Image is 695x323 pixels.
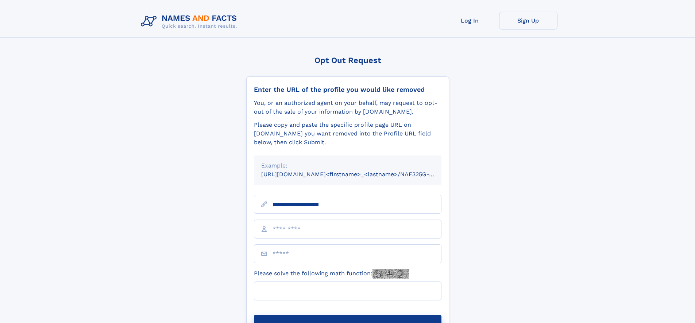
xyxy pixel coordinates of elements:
img: Logo Names and Facts [138,12,243,31]
small: [URL][DOMAIN_NAME]<firstname>_<lastname>/NAF325G-xxxxxxxx [261,171,455,178]
div: You, or an authorized agent on your behalf, may request to opt-out of the sale of your informatio... [254,99,441,116]
label: Please solve the following math function: [254,269,409,279]
div: Example: [261,161,434,170]
a: Sign Up [499,12,557,29]
div: Opt Out Request [246,56,449,65]
a: Log In [441,12,499,29]
div: Enter the URL of the profile you would like removed [254,86,441,94]
div: Please copy and paste the specific profile page URL on [DOMAIN_NAME] you want removed into the Pr... [254,121,441,147]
